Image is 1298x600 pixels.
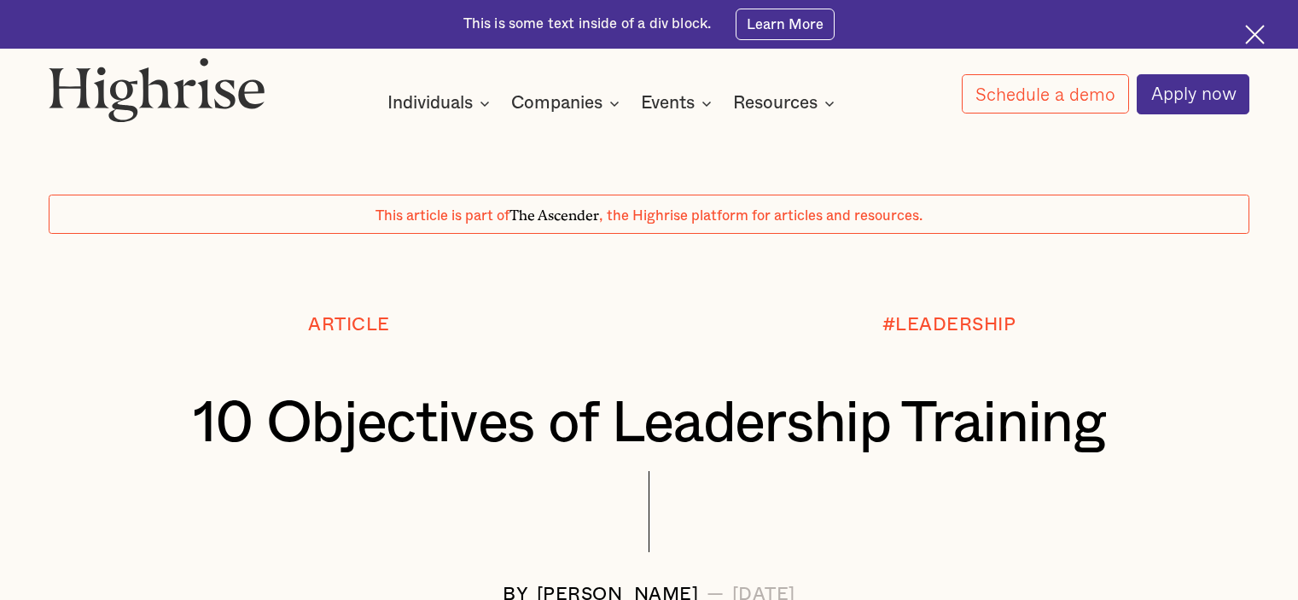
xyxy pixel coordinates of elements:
[99,392,1200,456] h1: 10 Objectives of Leadership Training
[641,93,717,114] div: Events
[387,93,473,114] div: Individuals
[736,9,835,39] a: Learn More
[511,93,625,114] div: Companies
[962,74,1129,114] a: Schedule a demo
[511,93,602,114] div: Companies
[387,93,495,114] div: Individuals
[1137,74,1249,114] a: Apply now
[375,209,509,223] span: This article is part of
[49,57,265,123] img: Highrise logo
[733,93,818,114] div: Resources
[463,15,712,34] div: This is some text inside of a div block.
[308,315,390,335] div: Article
[641,93,695,114] div: Events
[882,315,1016,335] div: #LEADERSHIP
[599,209,923,223] span: , the Highrise platform for articles and resources.
[509,204,599,221] span: The Ascender
[733,93,840,114] div: Resources
[1245,25,1265,44] img: Cross icon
